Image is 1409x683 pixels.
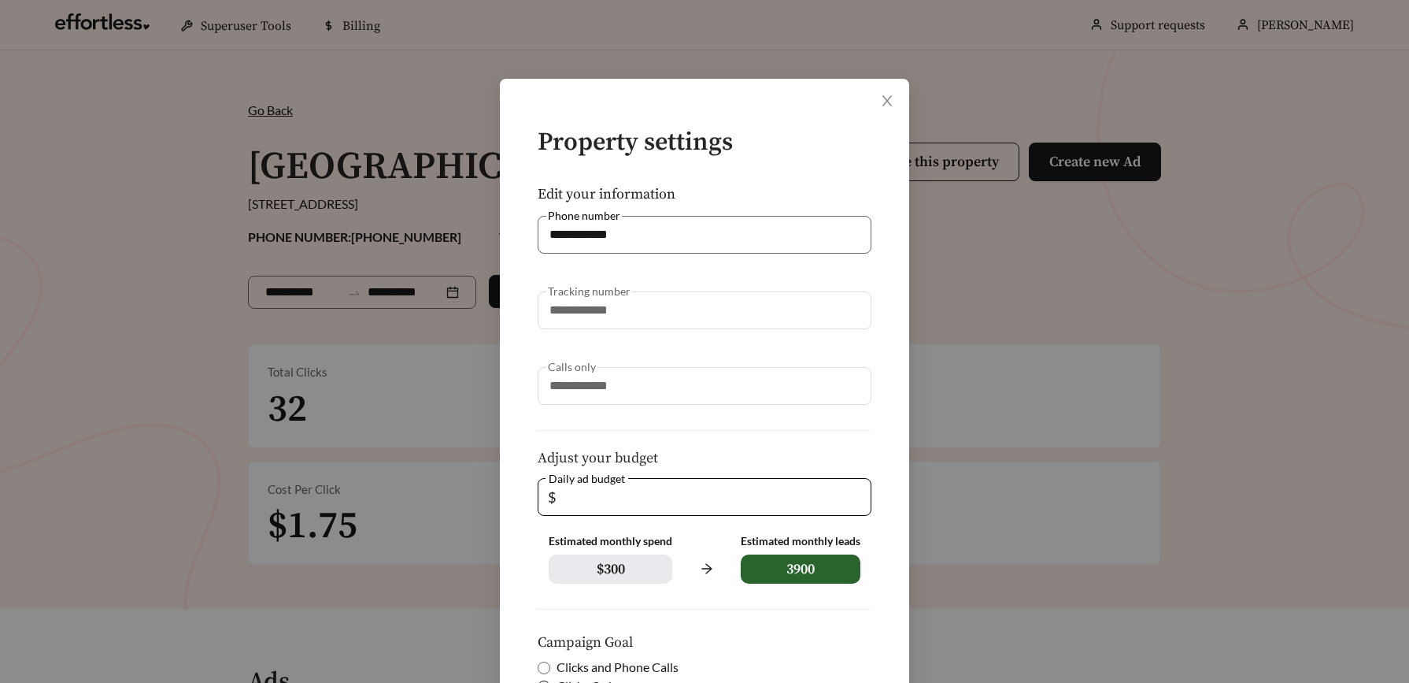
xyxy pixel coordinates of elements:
[741,555,860,584] span: 3900
[865,79,909,123] button: Close
[691,554,721,584] span: arrow-right
[548,479,556,515] span: $
[538,635,871,651] h5: Campaign Goal
[549,555,672,584] span: $ 300
[741,535,860,548] div: Estimated monthly leads
[538,187,871,202] h5: Edit your information
[538,451,871,466] h5: Adjust your budget
[550,658,685,677] span: Clicks and Phone Calls
[549,535,672,548] div: Estimated monthly spend
[538,129,871,157] h4: Property settings
[880,94,894,108] span: close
